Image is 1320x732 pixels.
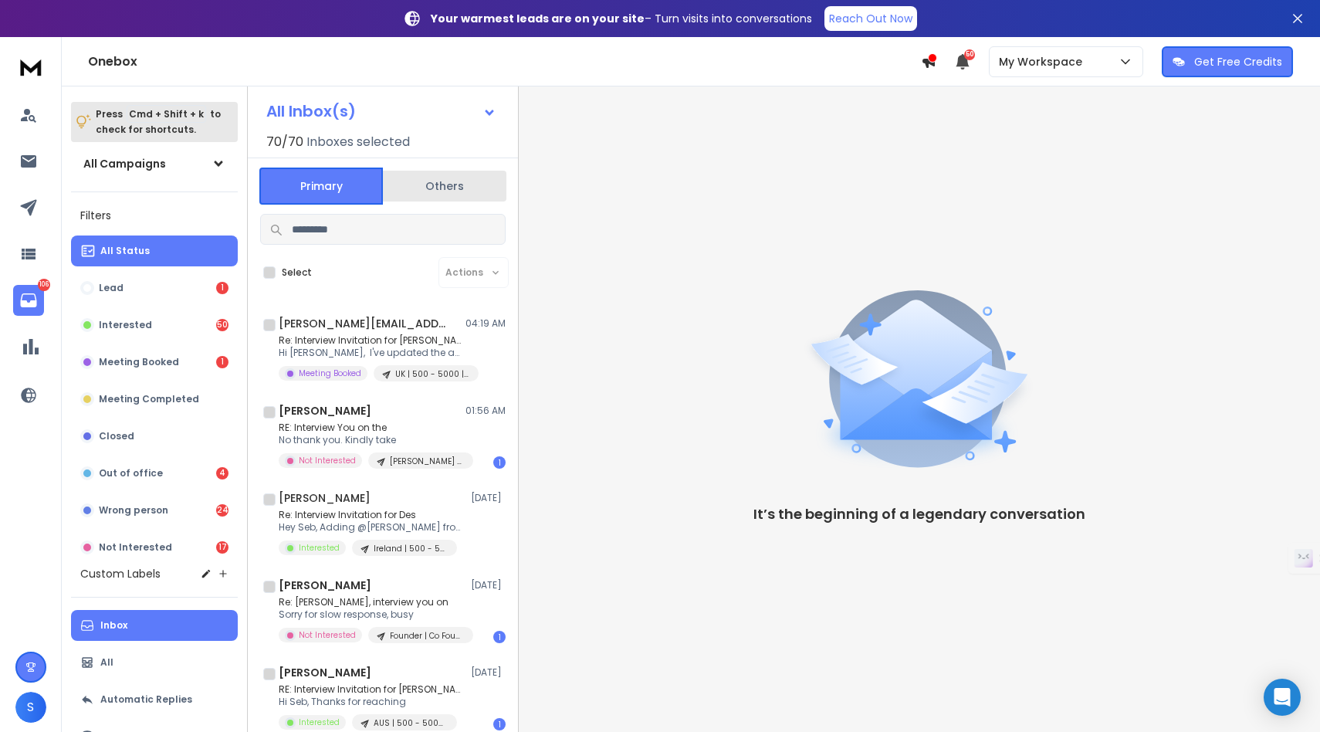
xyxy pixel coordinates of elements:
a: 106 [13,285,44,316]
p: Press to check for shortcuts. [96,107,221,137]
p: Get Free Credits [1194,54,1282,69]
div: 4 [216,467,228,480]
p: [PERSON_NAME] Campaigns [390,456,464,467]
p: Interested [299,542,340,554]
p: Interested [99,319,152,331]
p: My Workspace [999,54,1088,69]
button: All Campaigns [71,148,238,179]
p: [DATE] [471,666,506,679]
div: 50 [216,319,228,331]
h1: [PERSON_NAME] [279,490,371,506]
p: Inbox [100,619,127,632]
p: It’s the beginning of a legendary conversation [753,503,1085,525]
button: Meeting Completed [71,384,238,415]
p: 04:19 AM [465,317,506,330]
p: Not Interested [99,541,172,554]
button: Automatic Replies [71,684,238,715]
h1: [PERSON_NAME] [279,578,371,593]
div: 17 [216,541,228,554]
h3: Inboxes selected [306,133,410,151]
button: Primary [259,168,383,205]
h3: Filters [71,205,238,226]
button: Meeting Booked1 [71,347,238,378]
p: RE: Interview You on the [279,422,464,434]
span: 50 [964,49,975,60]
p: Re: Interview Invitation for [PERSON_NAME] [279,334,464,347]
button: Inbox [71,610,238,641]
strong: Your warmest leads are on your site [431,11,645,26]
p: Interested [299,717,340,728]
span: 70 / 70 [266,133,303,151]
span: Cmd + Shift + k [127,105,206,123]
label: Select [282,266,312,279]
p: 01:56 AM [465,405,506,417]
p: Automatic Replies [100,693,192,706]
p: Meeting Booked [299,368,361,379]
p: Hi Seb, Thanks for reaching [279,696,464,708]
div: 1 [493,456,506,469]
button: Interested50 [71,310,238,341]
div: 1 [216,282,228,294]
h1: [PERSON_NAME] [279,665,371,680]
p: All [100,656,113,669]
p: Ireland | 500 - 5000 | CEO [374,543,448,554]
div: Open Intercom Messenger [1264,679,1301,716]
p: No thank you. Kindly take [279,434,464,446]
p: Not Interested [299,455,356,466]
p: Sorry for slow response, busy [279,608,464,621]
div: 1 [493,718,506,730]
button: Not Interested17 [71,532,238,563]
p: 106 [38,279,50,291]
p: Closed [99,430,134,442]
h1: [PERSON_NAME] [279,403,371,419]
button: S [15,692,46,723]
p: Lead [99,282,124,294]
button: Others [383,169,506,203]
p: Re: Interview Invitation for Des [279,509,464,521]
button: Wrong person24 [71,495,238,526]
button: Get Free Credits [1162,46,1293,77]
a: Reach Out Now [824,6,917,31]
h1: Onebox [88,53,921,71]
p: Reach Out Now [829,11,912,26]
h1: All Inbox(s) [266,103,356,119]
p: [DATE] [471,579,506,591]
p: Not Interested [299,629,356,641]
p: All Status [100,245,150,257]
div: 1 [493,631,506,643]
button: Closed [71,421,238,452]
button: Lead1 [71,273,238,303]
p: Wrong person [99,504,168,517]
h1: [PERSON_NAME][EMAIL_ADDRESS][PERSON_NAME][DOMAIN_NAME] [279,316,448,331]
p: Re: [PERSON_NAME], interview you on [279,596,464,608]
p: Founder | Co Founder | Owner | Series ABCDEF [390,630,464,642]
h1: All Campaigns [83,156,166,171]
p: Hi [PERSON_NAME], I've updated the access. [279,347,464,359]
p: UK | 500 - 5000 | CEO [395,368,469,380]
h3: Custom Labels [80,566,161,581]
p: AUS | 500 - 5000 | CEO [374,717,448,729]
p: Meeting Completed [99,393,199,405]
p: [DATE] [471,492,506,504]
div: 1 [216,356,228,368]
button: All [71,647,238,678]
img: logo [15,53,46,81]
div: 24 [216,504,228,517]
button: Out of office4 [71,458,238,489]
p: Out of office [99,467,163,480]
button: All Inbox(s) [254,96,509,127]
p: RE: Interview Invitation for [PERSON_NAME] [279,683,464,696]
p: Hey Seb, Adding @[PERSON_NAME] from [279,521,464,534]
button: All Status [71,236,238,266]
p: Meeting Booked [99,356,179,368]
p: – Turn visits into conversations [431,11,812,26]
